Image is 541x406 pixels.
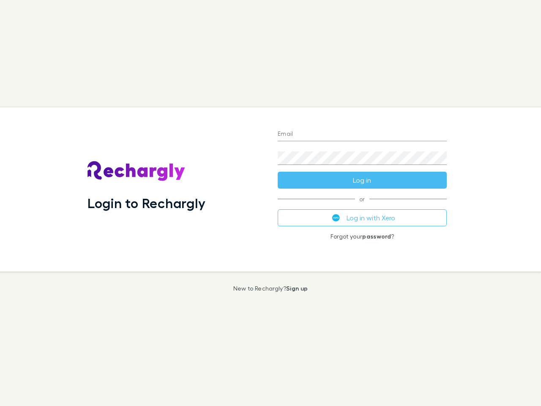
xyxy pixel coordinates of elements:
button: Log in [278,172,447,189]
button: Log in with Xero [278,209,447,226]
a: Sign up [286,285,308,292]
a: password [362,233,391,240]
p: Forgot your ? [278,233,447,240]
img: Xero's logo [332,214,340,222]
h1: Login to Rechargly [87,195,205,211]
p: New to Rechargly? [233,285,308,292]
img: Rechargly's Logo [87,161,186,181]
